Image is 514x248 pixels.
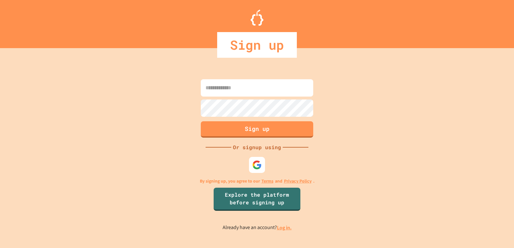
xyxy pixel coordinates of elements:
[214,188,300,211] a: Explore the platform before signing up
[284,178,312,184] a: Privacy Policy
[200,178,315,184] p: By signing up, you agree to our and .
[223,224,292,232] p: Already have an account?
[217,32,297,58] div: Sign up
[251,10,263,26] img: Logo.svg
[277,224,292,231] a: Log in.
[201,121,313,138] button: Sign up
[231,143,283,151] div: Or signup using
[261,178,273,184] a: Terms
[252,160,262,170] img: google-icon.svg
